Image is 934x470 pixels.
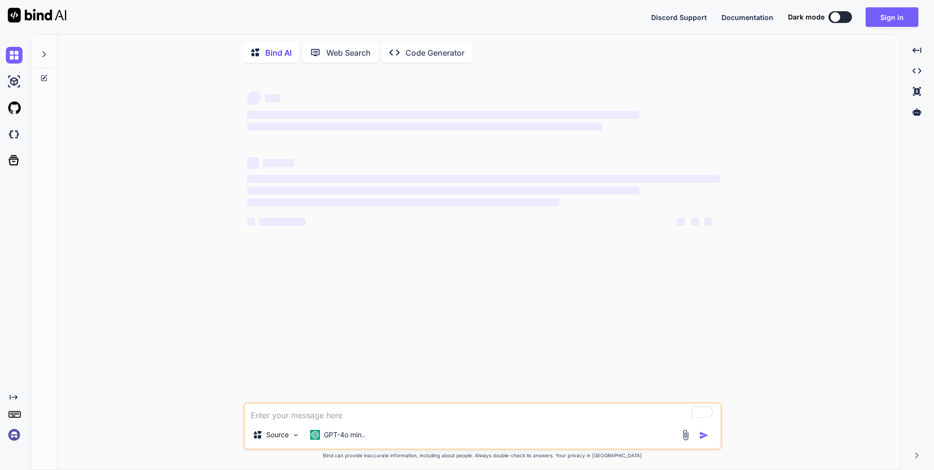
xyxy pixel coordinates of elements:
span: ‌ [691,218,699,226]
button: Documentation [722,12,773,22]
span: ‌ [677,218,685,226]
span: ‌ [247,111,639,119]
img: darkCloudIdeIcon [6,126,22,143]
span: ‌ [247,123,602,130]
img: Bind AI [8,8,66,22]
span: ‌ [247,218,255,226]
span: ‌ [247,91,261,105]
img: icon [699,430,709,440]
span: ‌ [704,218,712,226]
img: attachment [680,429,691,441]
span: ‌ [247,157,259,169]
img: Pick Models [292,431,300,439]
p: Bind AI [265,47,292,59]
span: ‌ [265,94,280,102]
span: ‌ [247,175,720,183]
p: GPT-4o min.. [324,430,365,440]
p: Web Search [326,47,371,59]
span: ‌ [263,159,294,167]
p: Source [266,430,289,440]
span: Discord Support [651,13,707,21]
button: Discord Support [651,12,707,22]
span: Dark mode [788,12,825,22]
textarea: To enrich screen reader interactions, please activate Accessibility in Grammarly extension settings [245,404,721,421]
img: GPT-4o mini [310,430,320,440]
span: ‌ [259,218,306,226]
img: githubLight [6,100,22,116]
p: Bind can provide inaccurate information, including about people. Always double-check its answers.... [243,452,722,459]
img: ai-studio [6,73,22,90]
span: ‌ [247,187,639,194]
span: ‌ [247,198,559,206]
img: signin [6,427,22,443]
button: Sign in [866,7,918,27]
span: Documentation [722,13,773,21]
p: Code Generator [405,47,465,59]
img: chat [6,47,22,64]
